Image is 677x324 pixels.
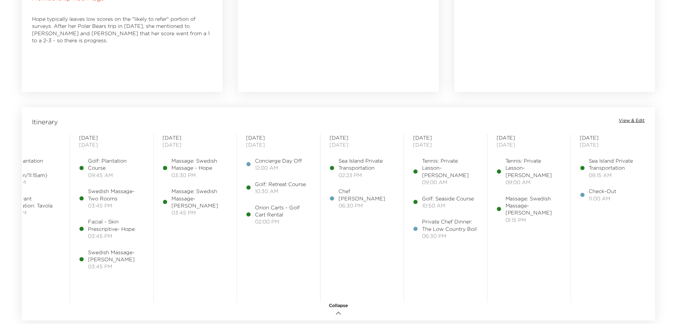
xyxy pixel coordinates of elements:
[506,179,562,186] span: 09:00 AM
[88,202,144,209] span: 03:45 PM
[32,15,212,44] p: Hope typically leaves low scores on the "likely to refer" portion of surveys. After her Polar Bea...
[171,157,228,172] span: Massage: Swedish Massage - Hope
[506,195,562,216] span: Massage: Swedish Massage- [PERSON_NAME]
[329,303,348,309] span: Collapse
[506,157,562,179] span: Tennis: Private Lesson- [PERSON_NAME]
[4,179,61,186] span: 11:05 AM
[338,157,395,172] span: Sea Island Private Transportation
[88,263,144,270] span: 03:45 PM
[255,218,311,225] span: 02:00 PM
[338,172,395,179] span: 02:23 PM
[422,218,478,232] span: Private Chef Dinner: The Low Country Boil
[619,117,645,124] button: View & Edit
[589,195,617,202] span: 11:00 AM
[79,141,144,148] span: [DATE]
[497,141,562,148] span: [DATE]
[171,209,228,216] span: 03:45 PM
[589,172,645,179] span: 08:15 AM
[163,141,228,148] span: [DATE]
[580,141,645,148] span: [DATE]
[255,188,306,195] span: 10:30 AM
[88,232,144,239] span: 03:45 PM
[589,157,645,172] span: Sea Island Private Transportation
[88,172,144,179] span: 09:45 AM
[506,216,562,223] span: 01:15 PM
[255,204,311,218] span: Orion Carts - Golf Cart Rental
[330,134,395,141] span: [DATE]
[422,179,478,186] span: 09:00 AM
[422,202,474,209] span: 10:50 AM
[338,188,395,202] span: Chef [PERSON_NAME]
[255,164,302,171] span: 12:00 AM
[413,141,478,148] span: [DATE]
[497,134,562,141] span: [DATE]
[88,157,144,172] span: Golf: Plantation Course
[163,134,228,141] span: [DATE]
[246,134,311,141] span: [DATE]
[323,303,354,318] button: Collapse
[4,195,61,209] span: Restaurant Reservation: Tavola
[255,181,306,188] span: Golf: Retreat Course
[246,141,311,148] span: [DATE]
[589,188,617,195] span: Check-Out
[330,141,395,148] span: [DATE]
[338,202,395,209] span: 06:30 PM
[413,134,478,141] span: [DATE]
[255,157,302,164] span: Concierge Day Off
[88,249,144,263] span: Swedish Massage- [PERSON_NAME]
[171,172,228,179] span: 03:30 PM
[171,188,228,209] span: Massage: Swedish Massage- [PERSON_NAME]
[422,157,478,179] span: Tennis: Private Lesson- [PERSON_NAME]
[422,232,478,239] span: 06:30 PM
[4,157,61,179] span: Golf: Plantation Course (11:05am/11:15am)
[88,218,144,232] span: Facial - Skin Prescriptive- Hope
[79,134,144,141] span: [DATE]
[4,209,61,216] span: 07:15 PM
[580,134,645,141] span: [DATE]
[88,188,144,202] span: Swedish Massage- Two Rooms
[32,117,58,126] span: Itinerary
[422,195,474,202] span: Golf: Seaside Course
